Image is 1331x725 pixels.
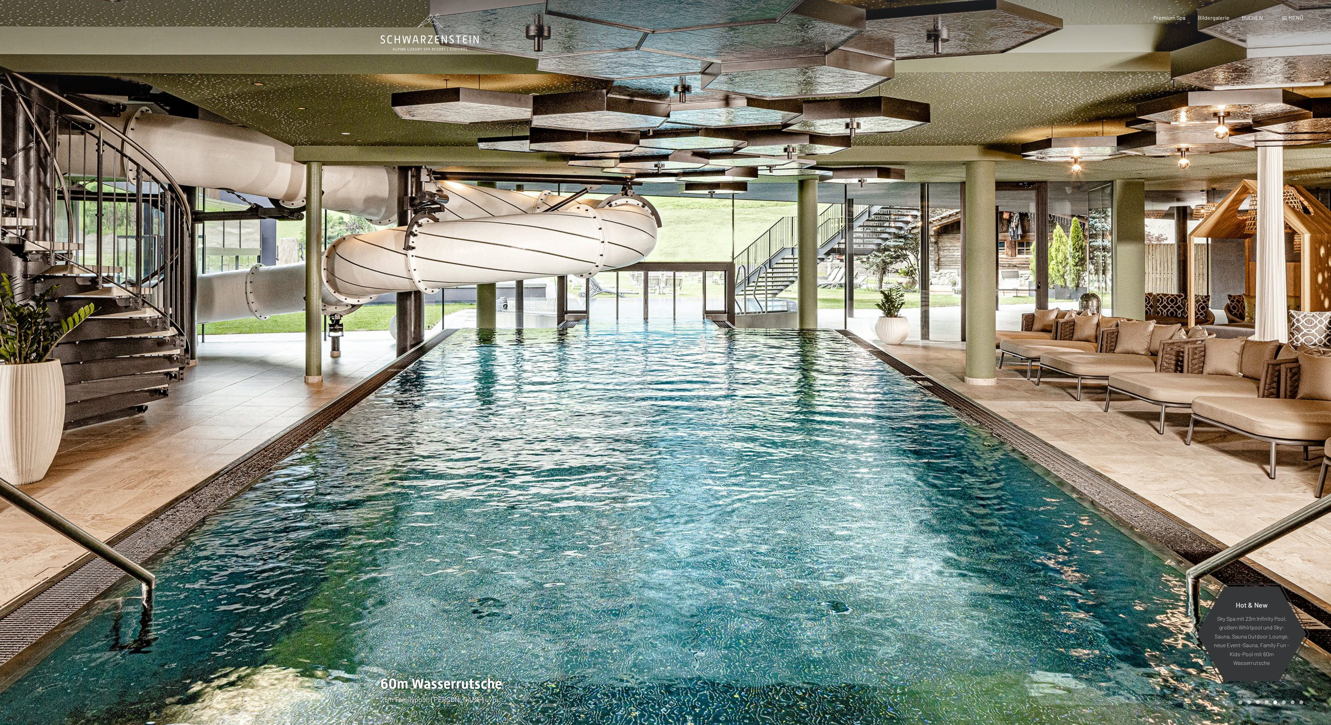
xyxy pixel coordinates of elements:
div: Carousel Page 1 [1239,700,1242,704]
a: Hot & New Sky Spa mit 23m Infinity Pool, großem Whirlpool und Sky-Sauna, Sauna Outdoor Lounge, ne... [1197,586,1307,682]
div: Carousel Page 7 [1291,700,1295,704]
div: Carousel Page 4 [1265,700,1268,704]
div: Carousel Page 2 [1247,700,1251,704]
a: BUCHEN [1242,14,1263,21]
a: Bildergalerie [1198,14,1230,21]
div: Carousel Page 5 (Current Slide) [1273,700,1277,704]
span: Menü [1289,14,1303,21]
div: Carousel Page 8 [1299,700,1303,704]
span: Hot & New [1236,600,1268,609]
div: Carousel Pagination [1236,700,1303,704]
div: Carousel Page 6 [1282,700,1286,704]
div: Carousel Page 3 [1256,700,1260,704]
p: Sky Spa mit 23m Infinity Pool, großem Whirlpool und Sky-Sauna, Sauna Outdoor Lounge, neue Event-S... [1214,614,1289,667]
a: Premium Spa [1153,14,1185,21]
